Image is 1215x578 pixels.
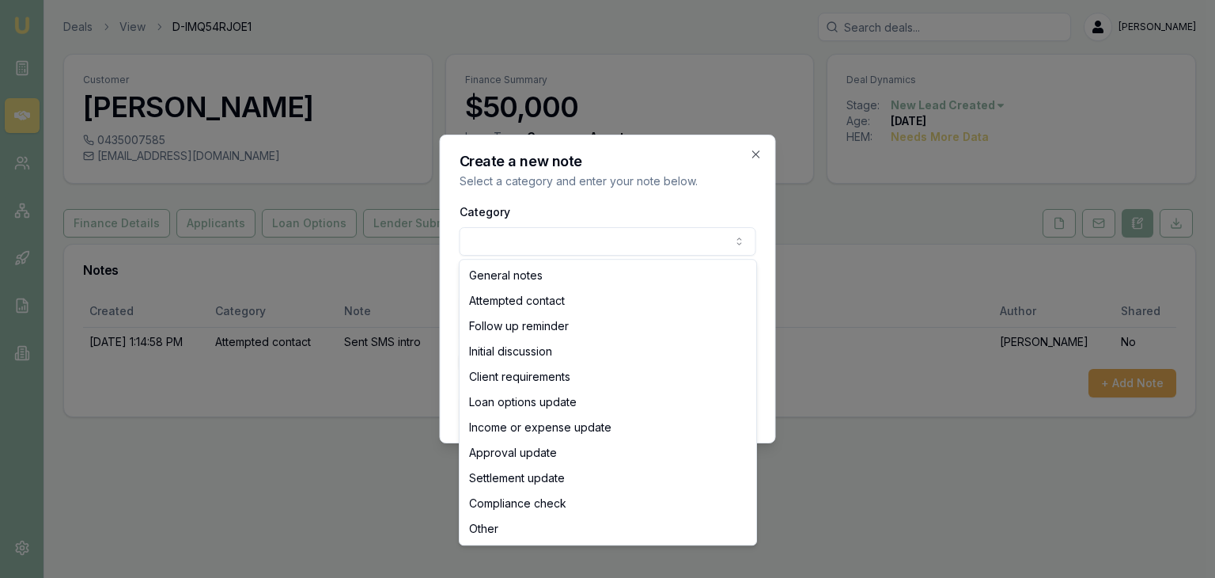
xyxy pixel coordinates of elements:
[469,521,498,537] span: Other
[469,369,570,385] span: Client requirements
[469,420,611,435] span: Income or expense update
[469,394,577,410] span: Loan options update
[469,445,557,461] span: Approval update
[469,293,565,309] span: Attempted contact
[469,318,569,334] span: Follow up reminder
[469,470,565,486] span: Settlement update
[469,268,543,283] span: General notes
[469,496,566,511] span: Compliance check
[469,344,552,359] span: Initial discussion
